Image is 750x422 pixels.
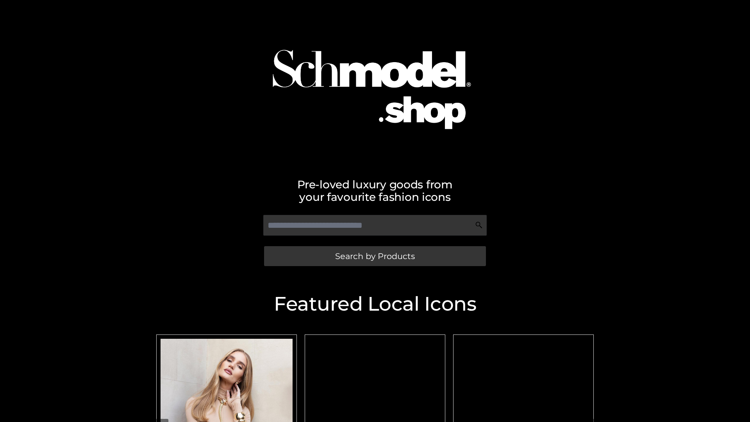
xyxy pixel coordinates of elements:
span: Search by Products [335,252,415,260]
img: Search Icon [475,221,483,229]
h2: Featured Local Icons​ [152,294,598,314]
a: Search by Products [264,246,486,266]
h2: Pre-loved luxury goods from your favourite fashion icons [152,178,598,203]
